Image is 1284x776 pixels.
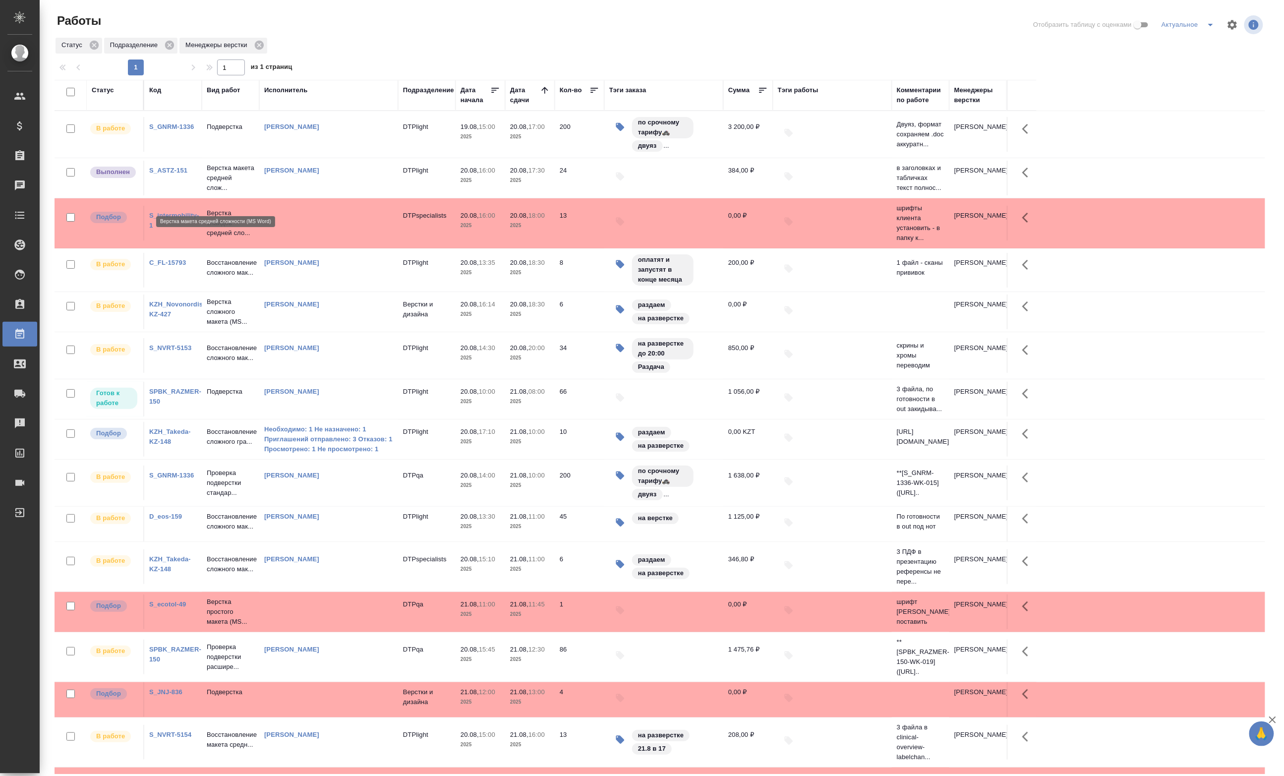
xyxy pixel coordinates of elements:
[510,522,550,532] p: 2025
[149,646,201,663] a: SPBK_RAZMER-150
[723,338,773,373] td: 850,00 ₽
[510,472,528,479] p: 21.08,
[264,123,319,130] a: [PERSON_NAME]
[55,13,101,29] span: Работы
[461,600,479,608] p: 21.08,
[510,259,528,266] p: 20.08,
[207,427,254,447] p: Восстановление сложного гра...
[96,388,131,408] p: Готов к работе
[398,253,456,288] td: DTPlight
[264,646,319,653] a: [PERSON_NAME]
[778,512,800,534] button: Добавить тэги
[778,166,800,187] button: Добавить тэги
[1016,161,1040,184] button: Здесь прячутся важные кнопки
[461,268,500,278] p: 2025
[631,426,718,453] div: раздаем, на разверстке
[728,85,750,95] div: Сумма
[1016,338,1040,362] button: Здесь прячутся важные кнопки
[207,85,240,95] div: Вид работ
[403,85,454,95] div: Подразделение
[723,253,773,288] td: 200,00 ₽
[723,117,773,152] td: 3 200,00 ₽
[89,554,138,568] div: Исполнитель выполняет работу
[609,465,631,486] button: Изменить тэги
[723,422,773,457] td: 0,00 KZT
[207,208,254,238] p: Верстка слайдов средней сло...
[510,397,550,407] p: 2025
[555,295,604,329] td: 6
[555,595,604,629] td: 1
[778,343,800,365] button: Добавить тэги
[461,472,479,479] p: 20.08,
[149,167,187,174] a: S_ASTZ-151
[96,259,125,269] p: В работе
[264,731,319,738] a: [PERSON_NAME]
[461,428,479,435] p: 20.08,
[510,167,528,174] p: 20.08,
[461,646,479,653] p: 20.08,
[461,564,500,574] p: 2025
[954,554,1002,564] p: [PERSON_NAME]
[897,597,944,627] p: шрифт [PERSON_NAME] поставить
[461,480,500,490] p: 2025
[1221,13,1244,37] span: Настроить таблицу
[251,61,292,75] span: из 1 страниц
[479,600,495,608] p: 11:00
[149,688,182,696] a: S_JNJ-836
[89,512,138,525] div: Исполнитель выполняет работу
[96,472,125,482] p: В работе
[1244,15,1265,34] span: Посмотреть информацию
[61,40,86,50] p: Статус
[96,601,121,611] p: Подбор
[609,645,631,666] button: Добавить тэги
[631,465,718,501] div: по срочному тарифу🚓, двуяз, на подверстке
[398,382,456,417] td: DTPlight
[954,387,1002,397] p: [PERSON_NAME]
[528,123,545,130] p: 17:00
[207,122,254,132] p: Подверстка
[461,388,479,395] p: 20.08,
[555,549,604,584] td: 6
[398,338,456,373] td: DTPlight
[609,166,631,187] button: Добавить тэги
[555,422,604,457] td: 10
[461,212,479,219] p: 20.08,
[510,300,528,308] p: 20.08,
[897,163,944,193] p: в заголовках и табличках текст полнос...
[954,599,1002,609] p: [PERSON_NAME]
[461,221,500,231] p: 2025
[398,161,456,195] td: DTPlight
[609,85,646,95] div: Тэги заказа
[92,85,114,95] div: Статус
[207,163,254,193] p: Верстка макета средней слож...
[778,645,800,666] button: Добавить тэги
[207,554,254,574] p: Восстановление сложного мак...
[609,729,631,751] button: Изменить тэги
[609,253,631,275] button: Изменить тэги
[778,211,800,233] button: Добавить тэги
[638,555,665,565] p: раздаем
[609,599,631,621] button: Добавить тэги
[723,507,773,541] td: 1 125,00 ₽
[609,687,631,709] button: Добавить тэги
[89,299,138,313] div: Исполнитель выполняет работу
[723,161,773,195] td: 384,00 ₽
[1016,682,1040,706] button: Здесь прячутся важные кнопки
[528,600,545,608] p: 11:45
[264,555,319,563] a: [PERSON_NAME]
[954,166,1002,176] p: [PERSON_NAME]
[1016,725,1040,749] button: Здесь прячутся важные кнопки
[638,118,688,137] p: по срочному тарифу🚓
[510,513,528,520] p: 21.08,
[897,258,944,278] p: 1 файл - сканы прививок
[149,472,194,479] a: S_GNRM-1336
[609,116,631,138] button: Изменить тэги
[723,640,773,674] td: 1 475,76 ₽
[461,167,479,174] p: 20.08,
[479,513,495,520] p: 13:30
[555,117,604,152] td: 200
[778,299,800,321] button: Добавить тэги
[89,166,138,179] div: Исполнитель завершил работу
[510,353,550,363] p: 2025
[1016,206,1040,230] button: Здесь прячутся важные кнопки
